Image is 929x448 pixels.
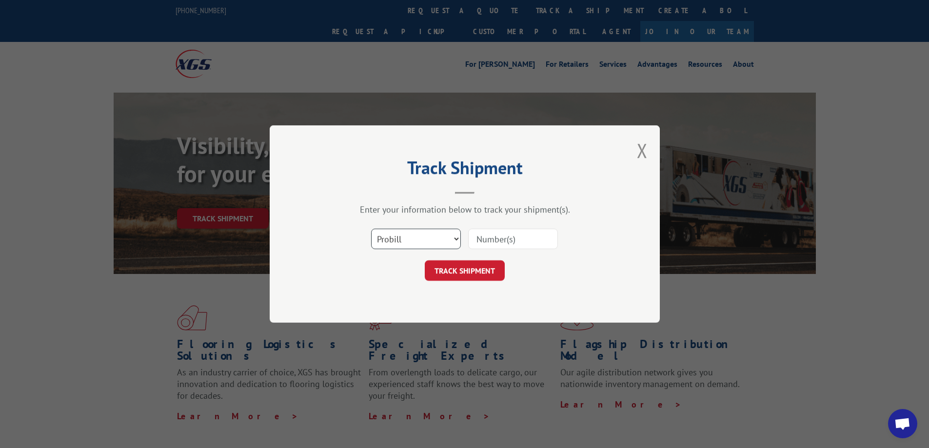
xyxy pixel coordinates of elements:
[468,229,558,249] input: Number(s)
[425,260,505,281] button: TRACK SHIPMENT
[888,409,917,438] div: Open chat
[637,137,648,163] button: Close modal
[318,161,611,179] h2: Track Shipment
[318,204,611,215] div: Enter your information below to track your shipment(s).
